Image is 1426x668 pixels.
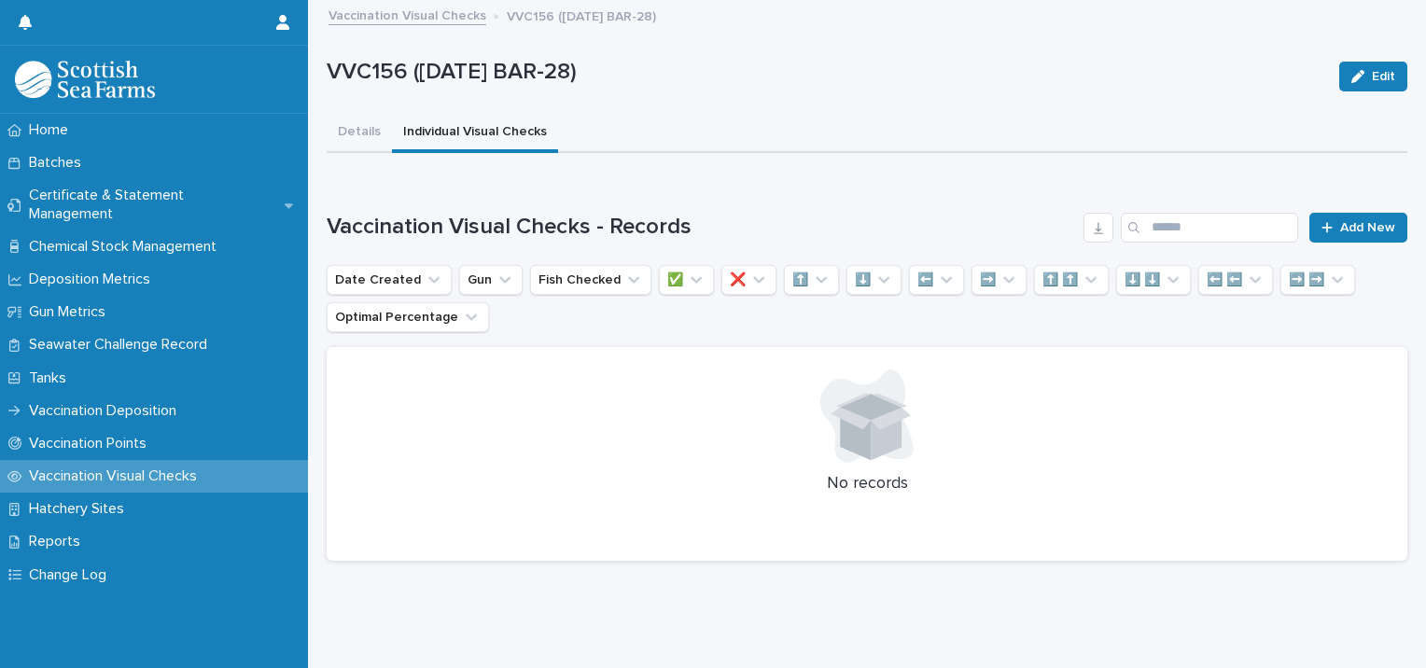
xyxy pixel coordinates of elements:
[507,5,656,25] p: VVC156 ([DATE] BAR-28)
[327,214,1076,241] h1: Vaccination Visual Checks - Records
[1121,213,1298,243] input: Search
[21,271,165,288] p: Deposition Metrics
[784,265,839,295] button: ⬆️
[21,566,121,584] p: Change Log
[327,114,392,153] button: Details
[329,4,486,25] a: Vaccination Visual Checks
[972,265,1027,295] button: ➡️
[327,59,1324,86] p: VVC156 ([DATE] BAR-28)
[392,114,558,153] button: Individual Visual Checks
[21,369,81,387] p: Tanks
[1340,221,1395,234] span: Add New
[21,303,120,321] p: Gun Metrics
[21,500,139,518] p: Hatchery Sites
[15,61,155,98] img: uOABhIYSsOPhGJQdTwEw
[21,238,231,256] p: Chemical Stock Management
[1280,265,1355,295] button: ➡️ ➡️
[846,265,902,295] button: ⬇️
[21,154,96,172] p: Batches
[721,265,776,295] button: ❌
[21,336,222,354] p: Seawater Challenge Record
[530,265,651,295] button: Fish Checked
[1116,265,1191,295] button: ⬇️ ⬇️
[21,533,95,550] p: Reports
[21,402,191,420] p: Vaccination Deposition
[327,265,452,295] button: Date Created
[1339,62,1407,91] button: Edit
[909,265,964,295] button: ⬅️
[659,265,714,295] button: ✅
[327,302,489,332] button: Optimal Percentage
[459,265,523,295] button: Gun
[1034,265,1109,295] button: ⬆️ ⬆️
[21,467,212,485] p: Vaccination Visual Checks
[1309,213,1407,243] a: Add New
[349,474,1385,494] p: No records
[21,187,285,222] p: Certificate & Statement Management
[1198,265,1273,295] button: ⬅️ ⬅️
[21,435,161,452] p: Vaccination Points
[1372,70,1395,83] span: Edit
[21,121,83,139] p: Home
